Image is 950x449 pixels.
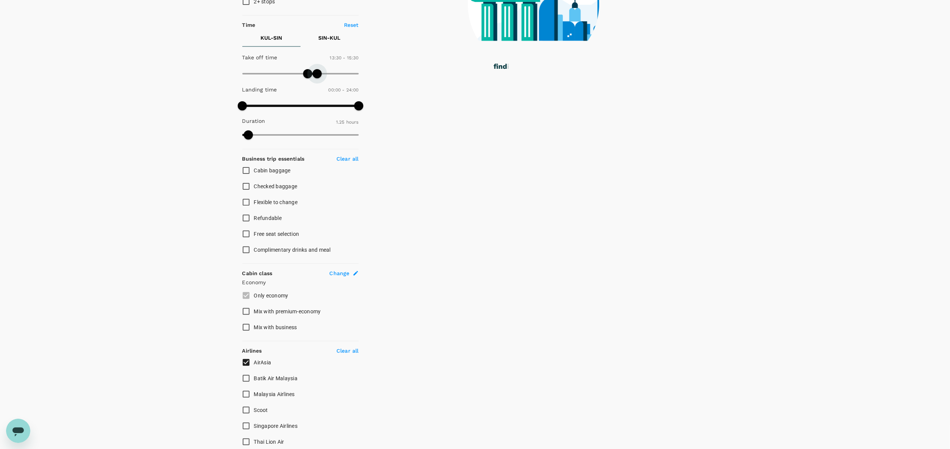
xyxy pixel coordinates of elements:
[254,423,298,429] span: Singapore Airlines
[254,391,295,397] span: Malaysia Airlines
[242,21,256,29] p: Time
[254,215,282,221] span: Refundable
[242,270,273,276] strong: Cabin class
[6,419,30,443] iframe: Button to launch messaging window
[254,167,291,173] span: Cabin baggage
[254,183,298,189] span: Checked baggage
[330,269,350,277] span: Change
[336,119,359,125] span: 1.25 hours
[254,308,321,314] span: Mix with premium-economy
[242,156,305,162] strong: Business trip essentials
[254,199,298,205] span: Flexible to change
[242,54,277,61] p: Take off time
[254,407,268,413] span: Scoot
[336,155,358,163] p: Clear all
[254,359,271,365] span: AirAsia
[254,375,298,381] span: Batik Air Malaysia
[254,231,299,237] span: Free seat selection
[319,34,341,42] p: SIN - KUL
[242,279,359,286] p: Economy
[336,347,358,355] p: Clear all
[494,64,559,71] g: finding your flights
[254,324,297,330] span: Mix with business
[254,247,331,253] span: Complimentary drinks and meal
[242,117,265,125] p: Duration
[260,34,282,42] p: KUL - SIN
[254,293,288,299] span: Only economy
[242,86,277,93] p: Landing time
[254,439,284,445] span: Thai Lion Air
[344,21,359,29] p: Reset
[242,348,262,354] strong: Airlines
[330,55,359,60] span: 13:30 - 15:30
[329,87,359,93] span: 00:00 - 24:00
